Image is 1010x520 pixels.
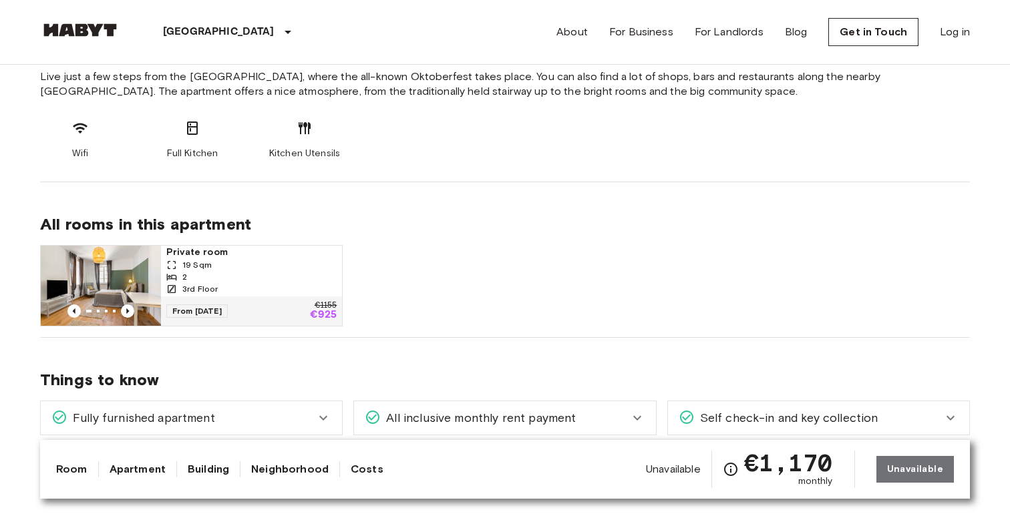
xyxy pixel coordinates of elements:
a: Costs [351,461,383,477]
a: Neighborhood [251,461,329,477]
span: All rooms in this apartment [40,214,970,234]
a: Building [188,461,229,477]
span: Kitchen Utensils [269,147,340,160]
p: [GEOGRAPHIC_DATA] [163,24,275,40]
a: Apartment [110,461,166,477]
a: Blog [785,24,808,40]
span: monthly [798,475,833,488]
span: Things to know [40,370,970,390]
img: Marketing picture of unit DE-02-001-001-01HF [41,246,161,326]
span: 3rd Floor [182,283,218,295]
a: Marketing picture of unit DE-02-001-001-01HFPrevious imagePrevious imagePrivate room19 Sqm23rd Fl... [40,245,343,326]
span: Fully furnished apartment [67,409,215,427]
p: €1155 [315,302,337,310]
div: All inclusive monthly rent payment [354,401,655,435]
span: From [DATE] [166,304,228,318]
a: About [556,24,588,40]
span: 19 Sqm [182,259,212,271]
div: Fully furnished apartment [41,401,342,435]
button: Previous image [121,304,134,318]
svg: Check cost overview for full price breakdown. Please note that discounts apply to new joiners onl... [723,461,739,477]
span: Live just a few steps from the [GEOGRAPHIC_DATA], where the all-known Oktoberfest takes place. Yo... [40,69,970,99]
a: For Business [609,24,673,40]
div: Self check-in and key collection [668,401,969,435]
a: Room [56,461,88,477]
span: Unavailable [646,462,701,477]
span: Wifi [72,147,89,160]
a: Log in [940,24,970,40]
span: 2 [182,271,187,283]
button: Previous image [67,304,81,318]
p: €925 [310,310,337,320]
a: For Landlords [695,24,764,40]
span: All inclusive monthly rent payment [381,409,576,427]
span: €1,170 [744,451,833,475]
span: Self check-in and key collection [695,409,878,427]
a: Get in Touch [828,18,918,46]
span: Full Kitchen [167,147,218,160]
img: Habyt [40,23,120,37]
span: Private room [166,246,337,259]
